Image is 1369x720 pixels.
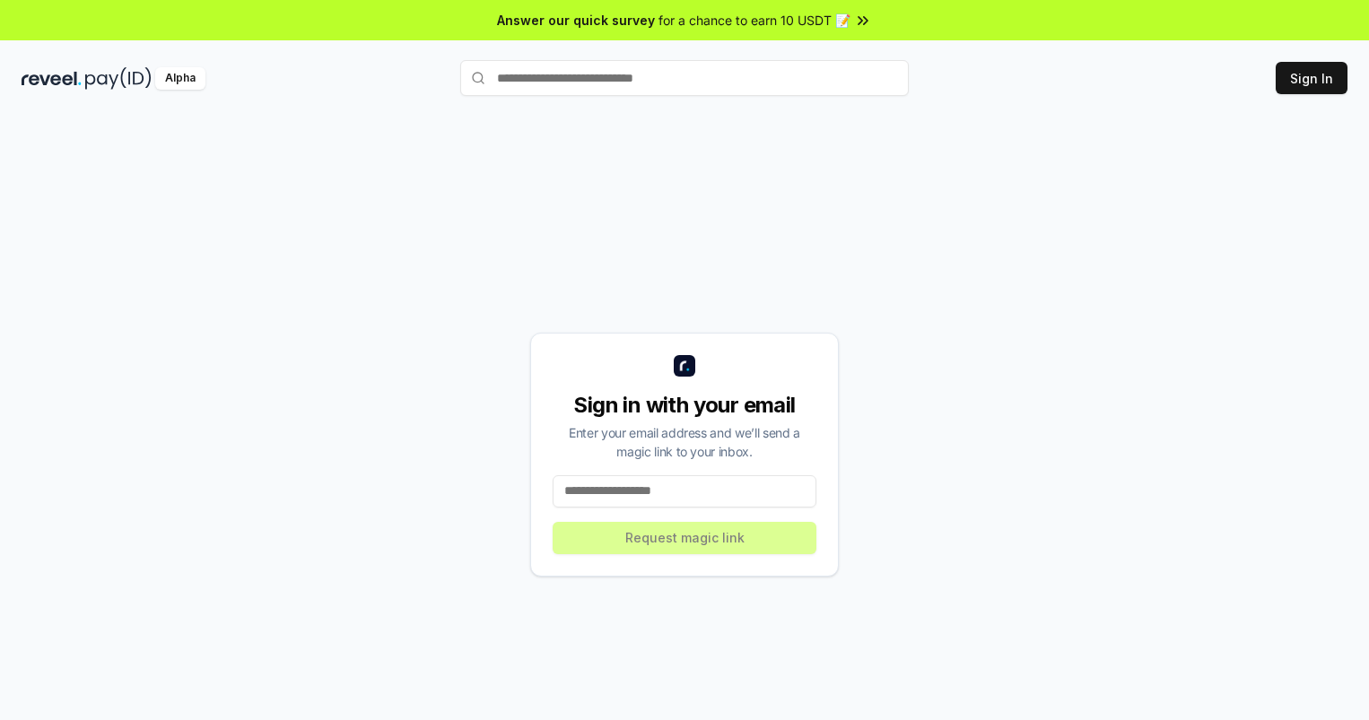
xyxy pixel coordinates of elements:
div: Alpha [155,67,205,90]
div: Enter your email address and we’ll send a magic link to your inbox. [553,423,816,461]
img: reveel_dark [22,67,82,90]
img: logo_small [674,355,695,377]
div: Sign in with your email [553,391,816,420]
span: for a chance to earn 10 USDT 📝 [658,11,850,30]
span: Answer our quick survey [497,11,655,30]
button: Sign In [1276,62,1347,94]
img: pay_id [85,67,152,90]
